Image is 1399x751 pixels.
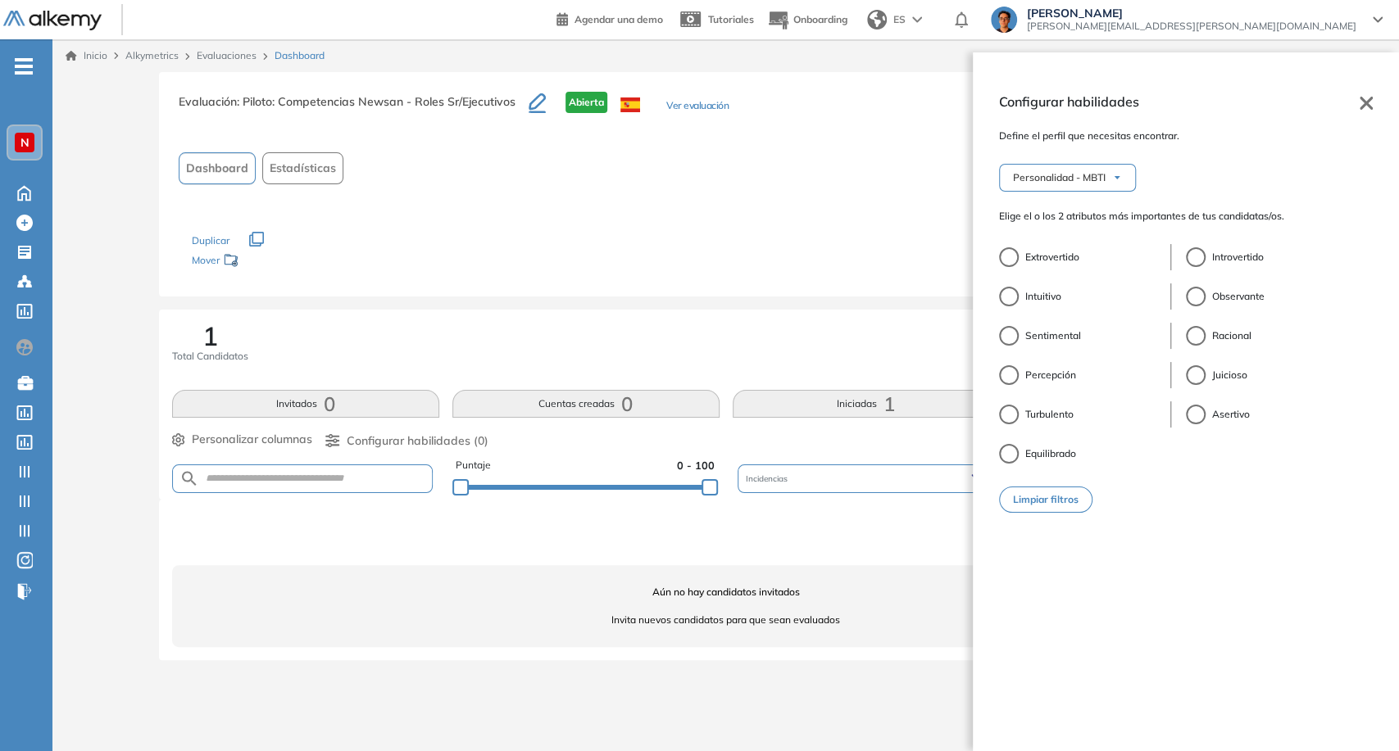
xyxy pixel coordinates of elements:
span: 0 - 100 [677,458,715,473]
span: Puntaje [456,458,491,473]
span: Duplicar [192,234,229,247]
span: N [20,136,30,149]
div: Mover [192,247,356,277]
span: Agendar una demo [575,13,663,25]
span: Extrovertido [1025,250,1079,265]
span: Dashboard [275,48,325,63]
span: Onboarding [793,13,847,25]
span: Configurar habilidades (0) [347,432,488,450]
button: Cuentas creadas0 [452,390,720,418]
button: Limpiar filtros [999,486,1092,513]
span: Configurar habilidades [999,92,1139,111]
button: Invitados0 [172,390,439,418]
img: SEARCH_ALT [179,468,199,489]
span: 1 [202,323,218,349]
span: Invita nuevos candidatos para que sean evaluados [172,613,1279,627]
span: ES [893,12,906,27]
button: Estadísticas [262,152,343,184]
span: Total Candidatos [172,349,248,364]
span: Define el perfil que necesitas encontrar. [999,129,1179,142]
span: Estadísticas [270,160,336,177]
button: Personalizar columnas [172,431,312,448]
div: Incidencias [738,464,997,493]
i: - [15,65,33,68]
span: [PERSON_NAME] [1027,7,1356,20]
span: Elige el o los 2 atributos más importantes de tus candidatas/os. [999,210,1284,222]
span: Incidencias [746,473,791,485]
span: Equilibrado [1025,446,1076,461]
img: ESP [620,97,640,112]
span: Aún no hay candidatos invitados [172,585,1279,599]
img: world [867,10,887,29]
a: Agendar una demo [556,8,663,28]
span: Intuitivo [1025,289,1061,304]
span: Introvertido [1212,250,1264,265]
span: Observante [1212,289,1265,304]
span: Asertivo [1212,407,1250,422]
button: Iniciadas1 [733,390,1000,418]
span: Turbulento [1025,407,1074,422]
span: Racional [1212,328,1251,343]
a: Inicio [66,48,107,63]
span: Personalizar columnas [192,431,312,448]
span: Dashboard [186,160,248,177]
span: [PERSON_NAME][EMAIL_ADDRESS][PERSON_NAME][DOMAIN_NAME] [1027,20,1356,33]
h3: Evaluación [179,92,529,126]
span: Abierta [566,92,607,113]
span: : Piloto: Competencias Newsan - Roles Sr/Ejecutivos [237,94,516,109]
button: Configurar habilidades (0) [325,432,488,450]
img: arrow [912,16,922,23]
img: Logo [3,11,102,31]
button: Onboarding [767,2,847,38]
img: Ícono de flecha [1112,173,1122,183]
button: Ver evaluación [666,98,729,115]
span: Sentimental [1025,328,1081,343]
span: Percepción [1025,368,1076,382]
span: Tutoriales [708,13,754,25]
span: Alkymetrics [125,49,179,61]
button: Dashboard [179,152,256,184]
span: Juicioso [1212,368,1247,382]
span: Personalidad - MBTI [1013,171,1106,184]
a: Evaluaciones [197,49,257,61]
